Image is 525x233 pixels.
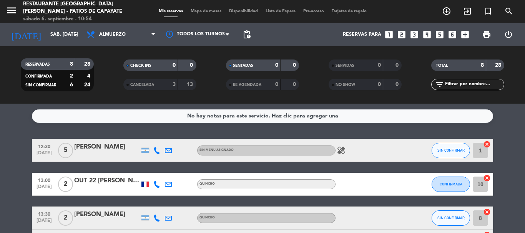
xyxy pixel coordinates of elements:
span: Quincho [199,216,215,219]
span: NO SHOW [336,83,355,87]
span: SIN CONFIRMAR [437,148,465,152]
i: [DATE] [6,26,47,43]
i: looks_two [397,30,407,40]
span: Sin menú asignado [199,149,234,152]
div: sábado 6. septiembre - 10:54 [23,15,126,23]
span: RESERVADAS [25,63,50,66]
span: print [482,30,491,39]
button: CONFIRMADA [432,177,470,192]
i: cancel [483,140,491,148]
span: CONFIRMADA [440,182,462,186]
div: OUT 22 [PERSON_NAME] [74,176,140,186]
span: CONFIRMADA [25,74,52,78]
span: Lista de Espera [262,9,299,13]
strong: 0 [190,63,194,68]
i: healing [337,146,346,155]
div: [PERSON_NAME] [74,210,140,220]
span: Pre-acceso [299,9,328,13]
i: turned_in_not [483,7,493,16]
span: 12:30 [35,142,54,150]
div: No hay notas para este servicio. Haz clic para agregar una [187,112,338,121]
i: cancel [483,208,491,216]
span: 5 [58,143,73,158]
i: looks_6 [447,30,457,40]
span: SIN CONFIRMAR [437,216,465,220]
i: cancel [483,174,491,182]
i: add_circle_outline [442,7,451,16]
i: add_box [460,30,470,40]
strong: 0 [378,82,381,87]
span: CHECK INS [130,64,151,68]
span: SIN CONFIRMAR [25,83,56,87]
strong: 0 [275,63,278,68]
i: exit_to_app [463,7,472,16]
i: power_settings_new [504,30,513,39]
strong: 0 [275,82,278,87]
i: looks_5 [435,30,445,40]
span: pending_actions [242,30,251,39]
strong: 28 [84,61,92,67]
i: looks_4 [422,30,432,40]
strong: 0 [173,63,176,68]
strong: 0 [395,82,400,87]
span: 13:00 [35,175,54,184]
span: Almuerzo [99,32,126,37]
span: Mapa de mesas [187,9,225,13]
strong: 0 [293,82,297,87]
span: 13:30 [35,209,54,218]
span: RE AGENDADA [233,83,261,87]
span: SERVIDAS [336,64,354,68]
strong: 28 [495,63,503,68]
span: 2 [58,177,73,192]
i: looks_one [384,30,394,40]
span: CANCELADA [130,83,154,87]
div: LOG OUT [497,23,519,46]
strong: 8 [481,63,484,68]
strong: 24 [84,82,92,88]
input: Filtrar por nombre... [444,80,504,89]
button: menu [6,5,17,19]
span: [DATE] [35,150,54,159]
i: looks_3 [409,30,419,40]
span: Disponibilidad [225,9,262,13]
strong: 0 [395,63,400,68]
button: SIN CONFIRMAR [432,210,470,226]
strong: 0 [293,63,297,68]
div: [PERSON_NAME] [74,142,140,152]
button: SIN CONFIRMAR [432,143,470,158]
span: [DATE] [35,184,54,193]
strong: 8 [70,61,73,67]
i: menu [6,5,17,16]
strong: 3 [173,82,176,87]
div: Restaurante [GEOGRAPHIC_DATA][PERSON_NAME] - Patios de Cafayate [23,0,126,15]
strong: 13 [187,82,194,87]
i: search [504,7,513,16]
span: Reservas para [343,32,381,37]
i: arrow_drop_down [71,30,81,39]
i: filter_list [435,80,444,89]
span: [DATE] [35,218,54,227]
span: Mis reservas [155,9,187,13]
span: SENTADAS [233,64,253,68]
span: Quincho [199,182,215,185]
strong: 4 [87,73,92,79]
span: 2 [58,210,73,226]
strong: 6 [70,82,73,88]
strong: 0 [378,63,381,68]
strong: 2 [70,73,73,79]
span: Tarjetas de regalo [328,9,370,13]
span: TOTAL [436,64,448,68]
